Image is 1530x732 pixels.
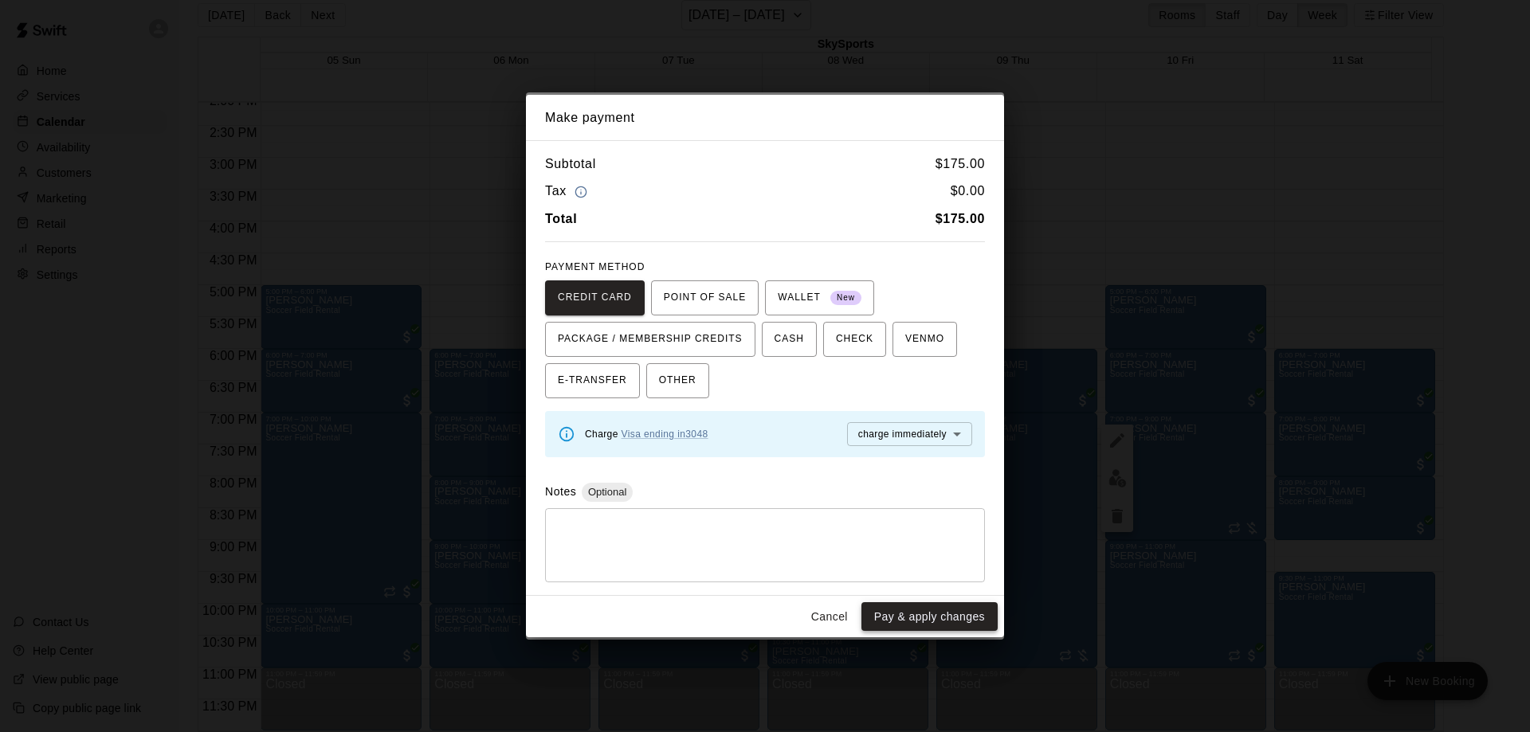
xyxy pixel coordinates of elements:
span: OTHER [659,368,696,393]
span: CHECK [836,327,873,352]
button: OTHER [646,363,709,398]
span: New [830,288,861,309]
span: POINT OF SALE [664,285,746,311]
span: WALLET [778,285,861,311]
span: VENMO [905,327,944,352]
span: charge immediately [858,429,947,440]
span: CASH [775,327,804,352]
label: Notes [545,485,576,498]
span: Charge [585,429,708,440]
button: VENMO [892,322,957,357]
h6: $ 0.00 [951,181,985,202]
span: PACKAGE / MEMBERSHIP CREDITS [558,327,743,352]
h6: Tax [545,181,591,202]
button: E-TRANSFER [545,363,640,398]
button: POINT OF SALE [651,280,759,315]
button: CASH [762,322,817,357]
b: $ 175.00 [936,212,985,225]
h6: Subtotal [545,154,596,174]
button: Pay & apply changes [861,602,998,632]
h6: $ 175.00 [936,154,985,174]
h2: Make payment [526,95,1004,141]
span: E-TRANSFER [558,368,627,393]
button: Cancel [804,602,855,632]
span: PAYMENT METHOD [545,261,645,272]
b: Total [545,212,577,225]
span: CREDIT CARD [558,285,632,311]
span: Optional [582,486,633,498]
button: WALLET New [765,280,874,315]
button: CHECK [823,322,886,357]
button: PACKAGE / MEMBERSHIP CREDITS [545,322,755,357]
button: CREDIT CARD [545,280,645,315]
a: Visa ending in 3048 [622,429,708,440]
